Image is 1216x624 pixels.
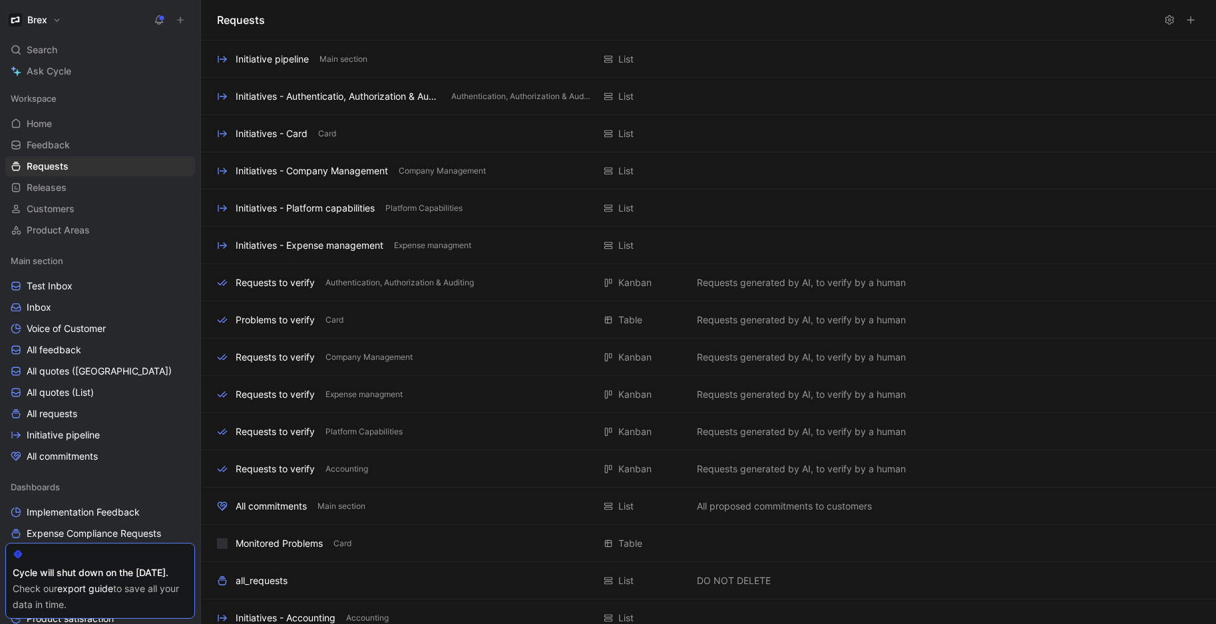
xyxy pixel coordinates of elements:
div: Table [618,312,642,328]
button: Requests generated by AI, to verify by a human [694,424,909,440]
span: Workspace [11,92,57,105]
span: Initiative pipeline [27,428,100,442]
div: Kanban [618,424,652,440]
span: DO NOT DELETE [697,573,771,589]
div: all_requests [236,573,288,589]
div: Initiative pipelineMain sectionListView actions [201,41,1216,78]
button: All proposed commitments to customers [694,498,875,514]
a: All quotes (List) [5,383,195,402]
button: DO NOT DELETE [694,573,773,589]
span: Company Management [399,164,486,178]
button: Card [331,538,354,549]
div: Requests to verify [236,349,315,365]
span: Inbox [27,301,51,314]
div: Initiatives - Authenticatio, Authorization & Auditing [236,88,441,104]
span: Requests generated by AI, to verify by a human [697,461,906,477]
button: Expense managment [391,239,474,251]
div: Kanban [618,349,652,365]
div: Dashboards [5,477,195,497]
div: Requests to verifyExpense managmentKanbanRequests generated by AI, to verify by a humanView actions [201,376,1216,413]
div: All commitments [236,498,307,514]
span: Card [318,127,336,140]
span: Requests generated by AI, to verify by a human [697,387,906,402]
span: Authentication, Authorization & Auditing [325,276,474,289]
span: Releases [27,181,67,194]
button: Requests generated by AI, to verify by a human [694,312,909,328]
span: Dashboards [11,480,60,494]
a: export guide [57,583,113,594]
span: All commitments [27,450,98,463]
span: Product Areas [27,224,90,237]
div: Initiatives - Authenticatio, Authorization & AuditingAuthentication, Authorization & AuditingList... [201,78,1216,115]
h1: Brex [27,14,47,26]
span: Platform Capabilities [325,425,403,438]
div: Main sectionTest InboxInboxVoice of CustomerAll feedbackAll quotes ([GEOGRAPHIC_DATA])All quotes ... [5,251,195,466]
div: Initiatives - Platform capabilitiesPlatform CapabilitiesListView actions [201,190,1216,227]
div: Requests to verifyCompany ManagementKanbanRequests generated by AI, to verify by a humanView actions [201,339,1216,376]
span: All quotes (List) [27,386,94,399]
span: Expense managment [394,239,471,252]
span: All quotes ([GEOGRAPHIC_DATA]) [27,365,172,378]
div: List [618,200,634,216]
div: All commitmentsMain sectionListAll proposed commitments to customersView actions [201,488,1216,525]
div: Search [5,40,195,60]
span: Home [27,117,52,130]
button: Main section [315,500,368,512]
div: List [618,498,634,514]
div: Requests to verify [236,387,315,402]
button: Requests generated by AI, to verify by a human [694,461,909,477]
span: Card [333,537,351,550]
a: Releases [5,178,195,198]
button: Main section [317,53,370,65]
div: Workspace [5,88,195,108]
button: Company Management [323,351,415,363]
button: Platform Capabilities [383,202,465,214]
span: Requests generated by AI, to verify by a human [697,312,906,328]
div: Requests to verify [236,424,315,440]
a: Voice of Customer [5,319,195,339]
div: Kanban [618,275,652,291]
div: Initiatives - Card [236,126,307,142]
button: Authentication, Authorization & Auditing [323,277,477,289]
a: All quotes ([GEOGRAPHIC_DATA]) [5,361,195,381]
span: Card [325,313,343,327]
div: Cycle will shut down on the [DATE]. [13,565,188,581]
div: Requests to verify [236,275,315,291]
button: Authentication, Authorization & Auditing [449,90,594,102]
a: Feedback [5,135,195,155]
span: Authentication, Authorization & Auditing [451,90,591,103]
div: Table [618,536,642,551]
div: List [618,51,634,67]
span: Requests generated by AI, to verify by a human [697,424,906,440]
span: Expense Compliance Requests [27,527,161,540]
button: Expense managment [323,389,405,400]
span: Platform Capabilities [385,202,463,215]
span: Test Inbox [27,279,73,293]
div: Initiatives - Company ManagementCompany ManagementListView actions [201,152,1216,190]
div: Main section [5,251,195,271]
span: Feedback [27,138,70,152]
div: Initiatives - Expense management [236,237,383,253]
a: Implementation Feedback [5,502,195,522]
a: Ask Cycle [5,61,195,81]
span: Expense managment [325,388,403,401]
div: Kanban [618,387,652,402]
span: Implementation Feedback [27,506,140,519]
button: Platform Capabilities [323,426,405,438]
span: Requests [27,160,69,173]
div: all_requestsListDO NOT DELETEView actions [201,562,1216,599]
a: Requests [5,156,195,176]
div: List [618,573,634,589]
a: All commitments [5,446,195,466]
button: Card [315,128,339,140]
button: Accounting [323,463,371,475]
span: All feedback [27,343,81,357]
div: Initiatives - CardCardListView actions [201,115,1216,152]
a: Expense Compliance Requests [5,524,195,544]
span: Search [27,42,57,58]
span: Voice of Customer [27,322,106,335]
span: Accounting [325,462,368,476]
span: Requests generated by AI, to verify by a human [697,349,906,365]
button: Accounting [343,612,391,624]
span: Main section [317,500,365,513]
